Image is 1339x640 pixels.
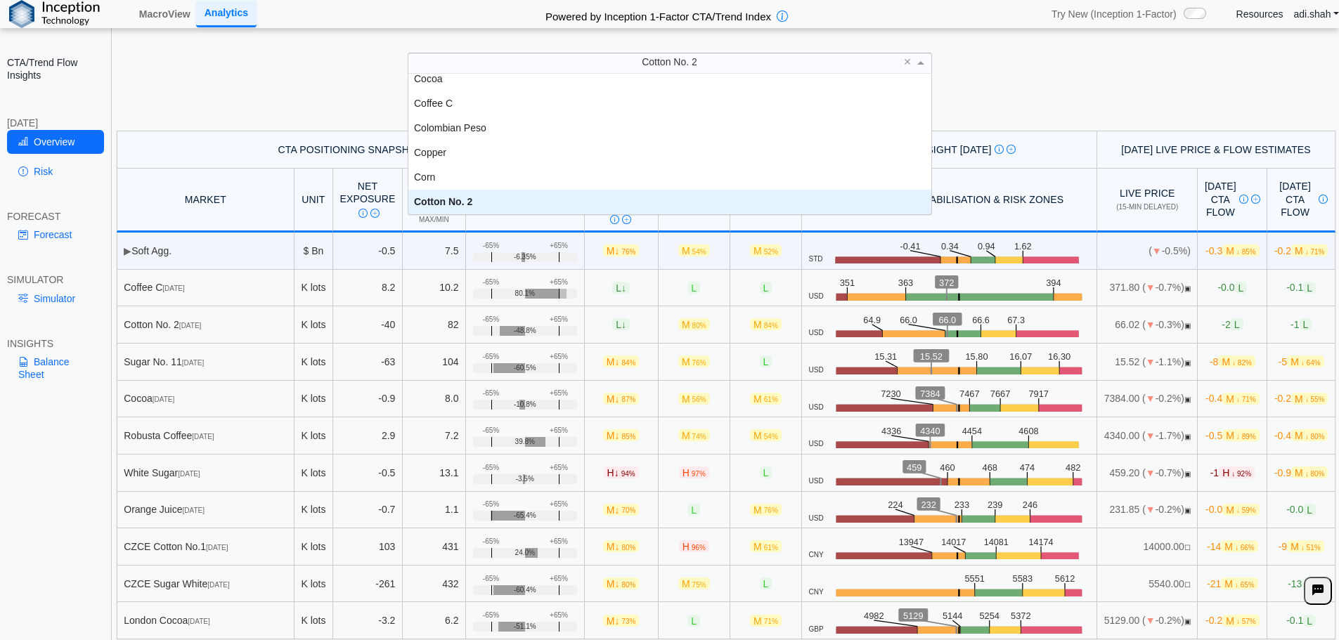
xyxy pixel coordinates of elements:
[764,544,778,551] span: 61%
[419,216,449,223] span: Max/Min
[1236,396,1256,403] span: ↓ 71%
[358,209,368,218] img: Info
[516,475,534,483] span: -3.5%
[1301,544,1321,551] span: ↓ 51%
[370,209,380,218] img: Read More
[333,306,403,344] td: -40
[295,169,333,233] th: Unit
[550,426,568,435] div: +65%
[802,169,1097,233] th: Acceleration, Stabilisation & Risk Zones
[1232,359,1252,367] span: ↓ 82%
[1303,504,1316,516] span: L
[809,440,824,448] span: USD
[1052,8,1177,20] span: Try New (Inception 1-Factor)
[888,499,903,510] text: 224
[1116,203,1178,211] span: (15-min delayed)
[124,245,131,256] span: ▶
[408,67,931,91] div: Cocoa
[295,528,333,566] td: K lots
[678,429,710,441] span: M
[1287,355,1324,367] span: M
[1022,499,1037,510] text: 246
[809,143,1090,156] div: Price Insight [DATE]
[750,244,782,256] span: M
[124,429,287,442] div: Robusta Coffee
[1274,244,1328,256] span: -0.2
[764,507,778,514] span: 76%
[1231,318,1243,330] span: L
[295,306,333,344] td: K lots
[483,278,499,287] div: -65%
[7,350,104,386] a: Balance Sheet
[408,141,931,165] div: Copper
[603,244,640,256] span: M
[124,392,287,405] div: Cocoa
[183,507,205,514] span: [DATE]
[692,544,706,551] span: 96%
[483,389,499,398] div: -65%
[1235,544,1255,551] span: ↓ 66%
[1146,467,1156,478] span: ▼
[939,277,954,288] text: 372
[1231,470,1251,478] span: ↓ 92%
[1097,528,1198,566] td: 14000.00
[1066,463,1080,474] text: 482
[1205,393,1260,405] span: -0.4
[621,544,635,551] span: 80%
[750,540,782,552] span: M
[614,467,619,478] span: ↓
[902,53,914,72] span: Clear value
[678,318,710,330] span: M
[550,464,568,472] div: +65%
[692,322,706,329] span: 80%
[550,500,568,509] div: +65%
[1236,8,1283,20] a: Resources
[295,417,333,455] td: K lots
[1274,180,1328,218] div: [DATE] CTA Flow
[408,190,931,214] div: Cotton No. 2
[1205,429,1260,441] span: -0.5
[621,396,635,403] span: 87%
[621,507,635,514] span: 70%
[162,285,184,292] span: [DATE]
[1217,282,1247,294] span: -0.0
[764,248,778,256] span: 52%
[692,248,706,256] span: 54%
[612,318,630,330] span: L
[7,56,104,81] h2: CTA/Trend Flow Insights
[920,388,940,399] text: 7384
[124,281,287,294] div: Coffee C
[692,470,706,478] span: 97%
[603,540,640,552] span: M
[408,116,931,141] div: Colombian Peso
[764,322,778,329] span: 84%
[1222,429,1259,441] span: M
[750,318,782,330] span: M
[760,355,772,367] span: L
[1207,540,1258,552] span: -14
[153,396,174,403] span: [DATE]
[621,433,635,440] span: 85%
[514,327,536,335] span: -48.8%
[1239,195,1248,204] img: Info
[403,306,466,344] td: 82
[604,466,639,478] span: H
[954,499,969,510] text: 233
[178,470,200,478] span: [DATE]
[864,315,881,325] text: 64.9
[1184,285,1191,292] span: OPEN: Market session is currently open.
[692,359,706,367] span: 76%
[124,466,287,479] div: White Sugar
[1184,507,1191,514] span: OPEN: Market session is currently open.
[117,233,295,270] td: Soft Agg.
[614,504,619,515] span: ↓
[1152,245,1162,256] span: ▼
[614,541,619,552] span: ↓
[988,499,1002,510] text: 239
[333,344,403,381] td: -63
[900,537,925,547] text: 13947
[1184,433,1191,440] span: OPEN: Market session is currently open.
[483,242,499,250] div: -65%
[124,355,287,368] div: Sugar No. 11
[196,1,257,27] a: Analytics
